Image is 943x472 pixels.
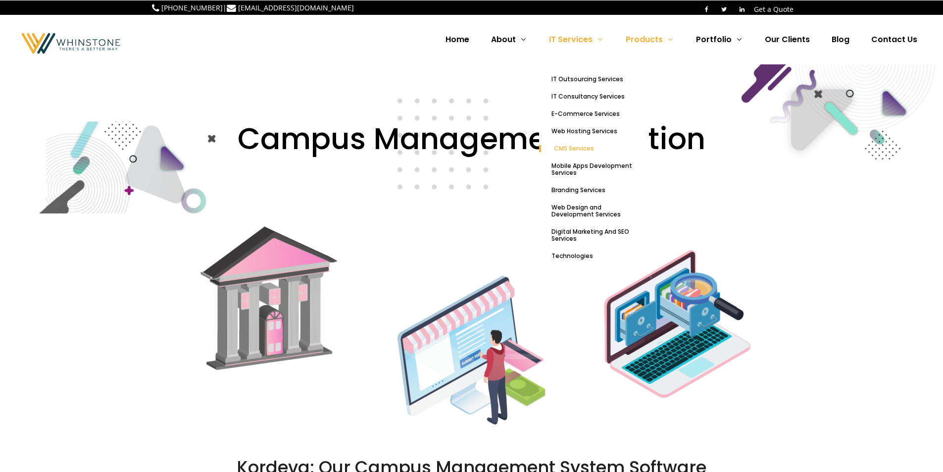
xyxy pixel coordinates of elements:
[539,76,645,83] a: IT Outsourcing Services
[436,15,479,64] a: Home
[539,128,645,135] a: Web Hosting Services
[551,161,632,177] span: Mobile Apps Development Services
[755,15,820,64] a: Our Clients
[549,34,593,45] span: IT Services
[551,186,605,194] span: Branding Services
[551,92,625,101] span: IT Consultancy Services
[686,15,753,64] a: Portfolio
[551,203,621,218] span: Web Design and Development Services
[161,3,223,12] a: [PHONE_NUMBER]
[152,2,354,13] p: |
[539,162,645,177] a: Mobile Apps Development Services
[626,34,663,45] span: Products
[539,204,645,218] a: Web Design and Development Services
[539,110,645,118] a: E-Commerce Services
[539,228,645,243] a: Digital Marketing And SEO Services
[539,253,645,260] a: Technologies
[539,93,645,101] a: IT Consultancy Services
[446,34,469,45] span: Home
[754,4,794,14] a: Get a Quote
[238,124,705,154] span: Campus Management Solution
[238,3,354,12] a: [EMAIL_ADDRESS][DOMAIN_NAME]
[616,15,684,64] a: Products
[481,15,537,64] a: About
[551,109,620,118] span: E-Commerce Services
[893,424,943,472] iframe: Chat Widget
[603,250,751,398] img: CMS Software, CMS Solutions, campus management software, campus management system software, campu...
[696,34,732,45] span: Portfolio
[832,34,849,45] span: Blog
[871,34,917,45] span: Contact Us
[551,127,617,135] span: Web Hosting Services
[551,75,623,83] span: IT Outsourcing Services
[551,227,629,243] span: Digital Marketing And SEO Services
[765,34,810,45] span: Our Clients
[539,15,614,64] a: IT Services
[539,145,645,153] a: CMS Services
[822,15,859,64] a: Blog
[539,187,645,194] a: Branding Services
[551,252,593,260] span: Technologies
[491,34,516,45] span: About
[397,276,546,424] img: campus management software, campus management system software, campus management system
[192,225,340,373] img: CMS Software, CMS Solutions, campus management software, campus management system software, campu...
[861,15,927,64] a: Contact Us
[554,144,594,153] span: CMS Services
